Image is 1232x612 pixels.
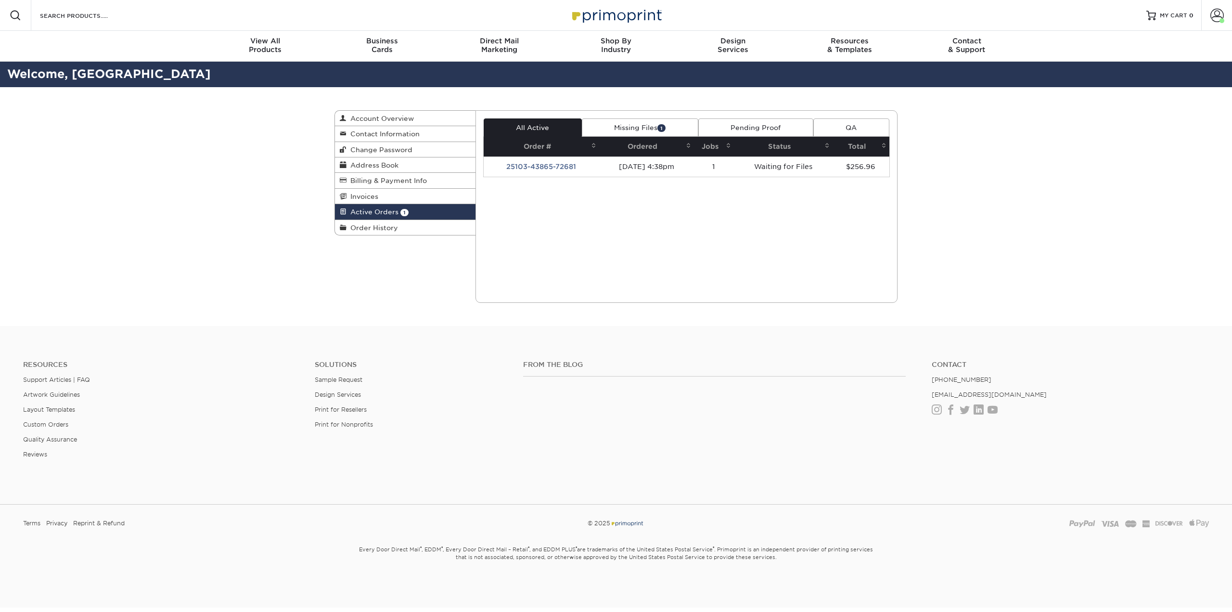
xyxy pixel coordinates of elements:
span: MY CART [1160,12,1187,20]
span: Contact [908,37,1025,45]
span: Contact Information [346,130,420,138]
a: Address Book [335,157,475,173]
a: Contact& Support [908,31,1025,62]
a: Billing & Payment Info [335,173,475,188]
a: Contact [932,361,1209,369]
span: Invoices [346,193,378,200]
span: Change Password [346,146,412,154]
span: Design [674,37,791,45]
a: Invoices [335,189,475,204]
a: Shop ByIndustry [558,31,675,62]
a: Layout Templates [23,406,75,413]
sup: ® [576,546,577,550]
sup: ® [528,546,529,550]
a: Design Services [315,391,361,398]
a: Resources& Templates [791,31,908,62]
td: Waiting for Files [734,156,833,177]
td: 1 [694,156,734,177]
th: Jobs [694,137,734,156]
div: Cards [324,37,441,54]
th: Order # [484,137,599,156]
span: Order History [346,224,398,232]
a: Print for Nonprofits [315,421,373,428]
a: Order History [335,220,475,235]
span: Active Orders [346,208,398,216]
span: 1 [400,209,409,216]
a: Account Overview [335,111,475,126]
div: & Support [908,37,1025,54]
sup: ® [713,546,714,550]
a: Custom Orders [23,421,68,428]
a: DesignServices [674,31,791,62]
a: Contact Information [335,126,475,142]
div: & Templates [791,37,908,54]
a: All Active [484,118,582,137]
sup: ® [420,546,422,550]
h4: Resources [23,361,300,369]
th: Status [734,137,833,156]
a: Artwork Guidelines [23,391,80,398]
a: Pending Proof [698,118,813,137]
a: Support Articles | FAQ [23,376,90,383]
td: 25103-43865-72681 [484,156,599,177]
th: Ordered [599,137,694,156]
span: Address Book [346,161,398,169]
span: View All [207,37,324,45]
a: Quality Assurance [23,436,77,443]
a: Reprint & Refund [73,516,125,531]
span: Account Overview [346,115,414,122]
th: Total [833,137,889,156]
a: Terms [23,516,40,531]
td: $256.96 [833,156,889,177]
a: Print for Resellers [315,406,367,413]
td: [DATE] 4:38pm [599,156,694,177]
span: Resources [791,37,908,45]
a: Reviews [23,451,47,458]
div: Marketing [441,37,558,54]
h4: From the Blog [523,361,906,369]
sup: ® [441,546,443,550]
a: [PHONE_NUMBER] [932,376,991,383]
img: Primoprint [610,520,644,527]
a: Sample Request [315,376,362,383]
div: © 2025 [416,516,816,531]
a: Direct MailMarketing [441,31,558,62]
span: Billing & Payment Info [346,177,427,184]
a: [EMAIL_ADDRESS][DOMAIN_NAME] [932,391,1047,398]
span: Direct Mail [441,37,558,45]
span: 0 [1189,12,1193,19]
div: Products [207,37,324,54]
img: Primoprint [568,5,664,26]
h4: Solutions [315,361,509,369]
a: Missing Files1 [582,118,698,137]
a: View AllProducts [207,31,324,62]
span: 1 [657,124,666,131]
span: Shop By [558,37,675,45]
input: SEARCH PRODUCTS..... [39,10,133,21]
a: QA [813,118,889,137]
span: Business [324,37,441,45]
a: Change Password [335,142,475,157]
a: Privacy [46,516,67,531]
div: Industry [558,37,675,54]
a: BusinessCards [324,31,441,62]
small: Every Door Direct Mail , EDDM , Every Door Direct Mail – Retail , and EDDM PLUS are trademarks of... [334,542,898,585]
div: Services [674,37,791,54]
a: Active Orders 1 [335,204,475,220]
